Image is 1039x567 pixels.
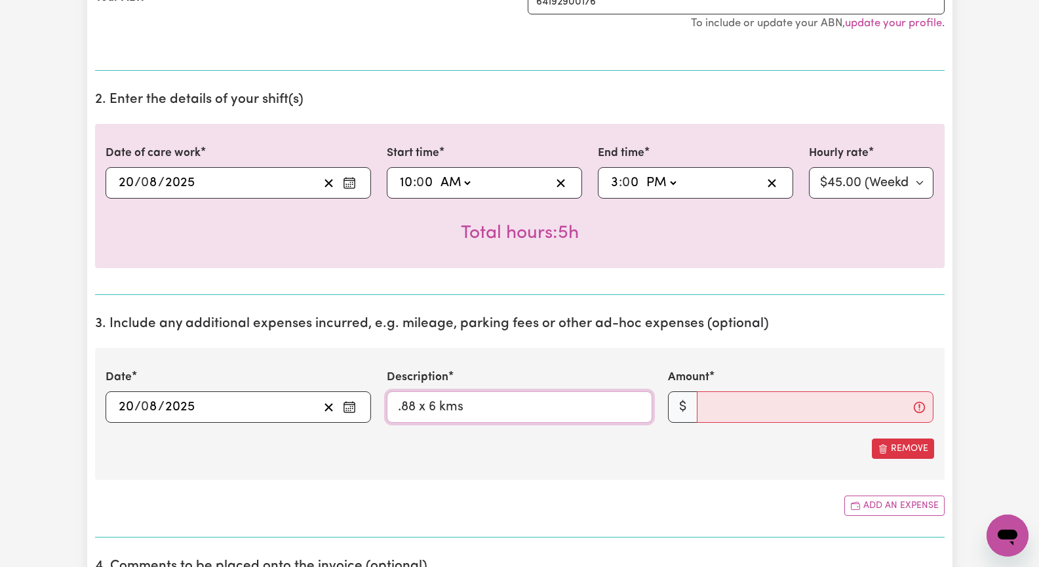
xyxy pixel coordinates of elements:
label: Date of care work [106,145,201,162]
span: / [158,176,165,190]
span: 0 [416,176,424,189]
button: Clear date [319,397,339,417]
label: Amount [668,369,709,386]
span: / [134,176,141,190]
input: ---- [165,173,195,193]
span: 0 [141,176,149,189]
button: Clear date [319,173,339,193]
h2: 3. Include any additional expenses incurred, e.g. mileage, parking fees or other ad-hoc expenses ... [95,316,945,332]
span: 0 [622,176,630,189]
iframe: Button to launch messaging window [987,515,1029,557]
button: Remove this expense [872,439,934,459]
span: / [134,400,141,414]
input: -- [142,397,158,417]
input: -- [417,173,434,193]
input: -- [118,397,134,417]
span: : [413,176,416,190]
span: $ [668,391,697,423]
button: Enter the date of care work [339,173,360,193]
button: Add another expense [844,496,945,516]
span: Total hours worked: 5 hours [461,224,579,243]
input: -- [623,173,640,193]
label: Hourly rate [809,145,869,162]
label: End time [598,145,644,162]
button: Enter the date of expense [339,397,360,417]
h2: 2. Enter the details of your shift(s) [95,92,945,108]
span: / [158,400,165,414]
span: : [619,176,622,190]
input: -- [118,173,134,193]
input: -- [610,173,619,193]
label: Date [106,369,132,386]
input: ---- [165,397,195,417]
label: Start time [387,145,439,162]
a: update your profile [845,18,942,29]
label: Description [387,369,448,386]
small: To include or update your ABN, . [691,18,945,29]
input: -- [142,173,158,193]
input: -- [399,173,413,193]
span: 0 [141,401,149,414]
